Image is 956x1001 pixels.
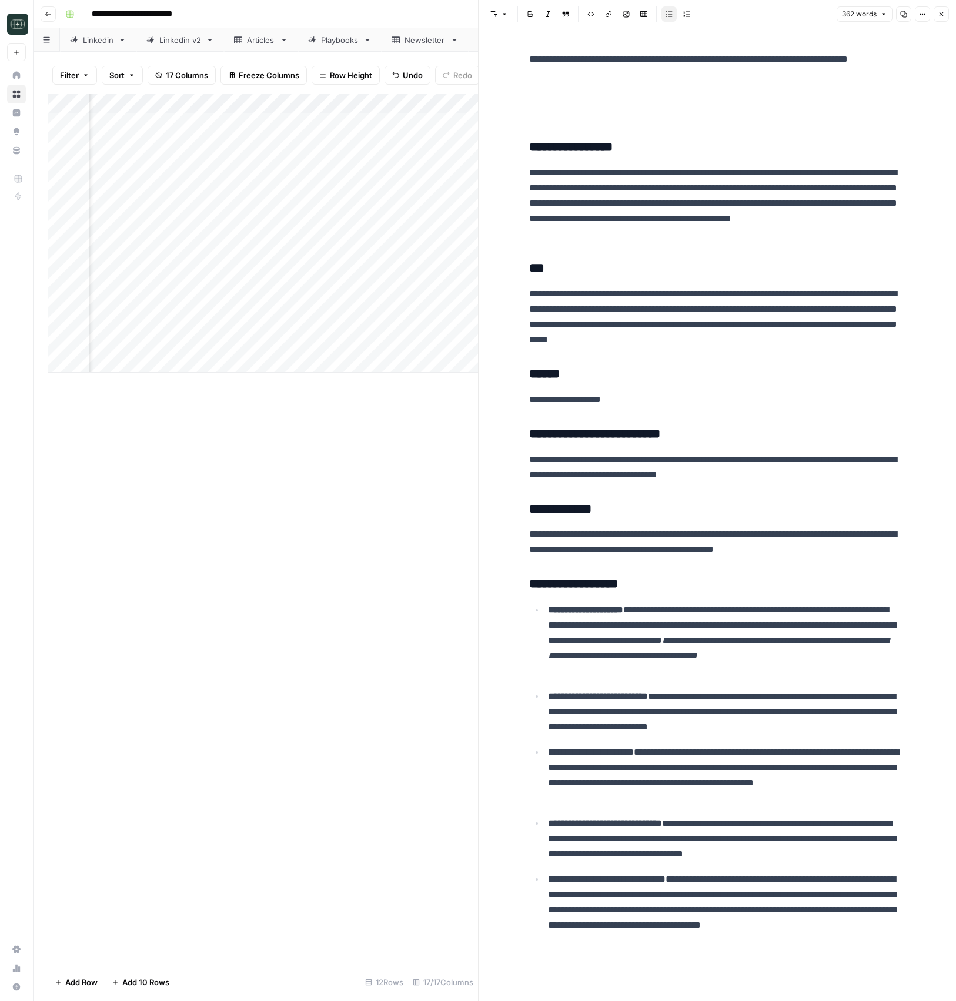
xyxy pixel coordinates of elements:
[435,66,480,85] button: Redo
[7,141,26,160] a: Your Data
[60,69,79,81] span: Filter
[469,28,535,52] a: Inspo
[7,103,26,122] a: Insights
[7,66,26,85] a: Home
[330,69,372,81] span: Row Height
[65,976,98,988] span: Add Row
[7,959,26,977] a: Usage
[408,973,478,992] div: 17/17 Columns
[842,9,877,19] span: 362 words
[83,34,113,46] div: Linkedin
[159,34,201,46] div: Linkedin v2
[247,34,275,46] div: Articles
[7,14,28,35] img: Catalyst Logo
[105,973,176,992] button: Add 10 Rows
[224,28,298,52] a: Articles
[52,66,97,85] button: Filter
[7,977,26,996] button: Help + Support
[7,9,26,39] button: Workspace: Catalyst
[122,976,169,988] span: Add 10 Rows
[109,69,125,81] span: Sort
[102,66,143,85] button: Sort
[148,66,216,85] button: 17 Columns
[837,6,893,22] button: 362 words
[403,69,423,81] span: Undo
[7,85,26,103] a: Browse
[382,28,469,52] a: Newsletter
[312,66,380,85] button: Row Height
[136,28,224,52] a: Linkedin v2
[385,66,430,85] button: Undo
[321,34,359,46] div: Playbooks
[239,69,299,81] span: Freeze Columns
[48,973,105,992] button: Add Row
[7,940,26,959] a: Settings
[453,69,472,81] span: Redo
[7,122,26,141] a: Opportunities
[60,28,136,52] a: Linkedin
[360,973,408,992] div: 12 Rows
[405,34,446,46] div: Newsletter
[166,69,208,81] span: 17 Columns
[298,28,382,52] a: Playbooks
[220,66,307,85] button: Freeze Columns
